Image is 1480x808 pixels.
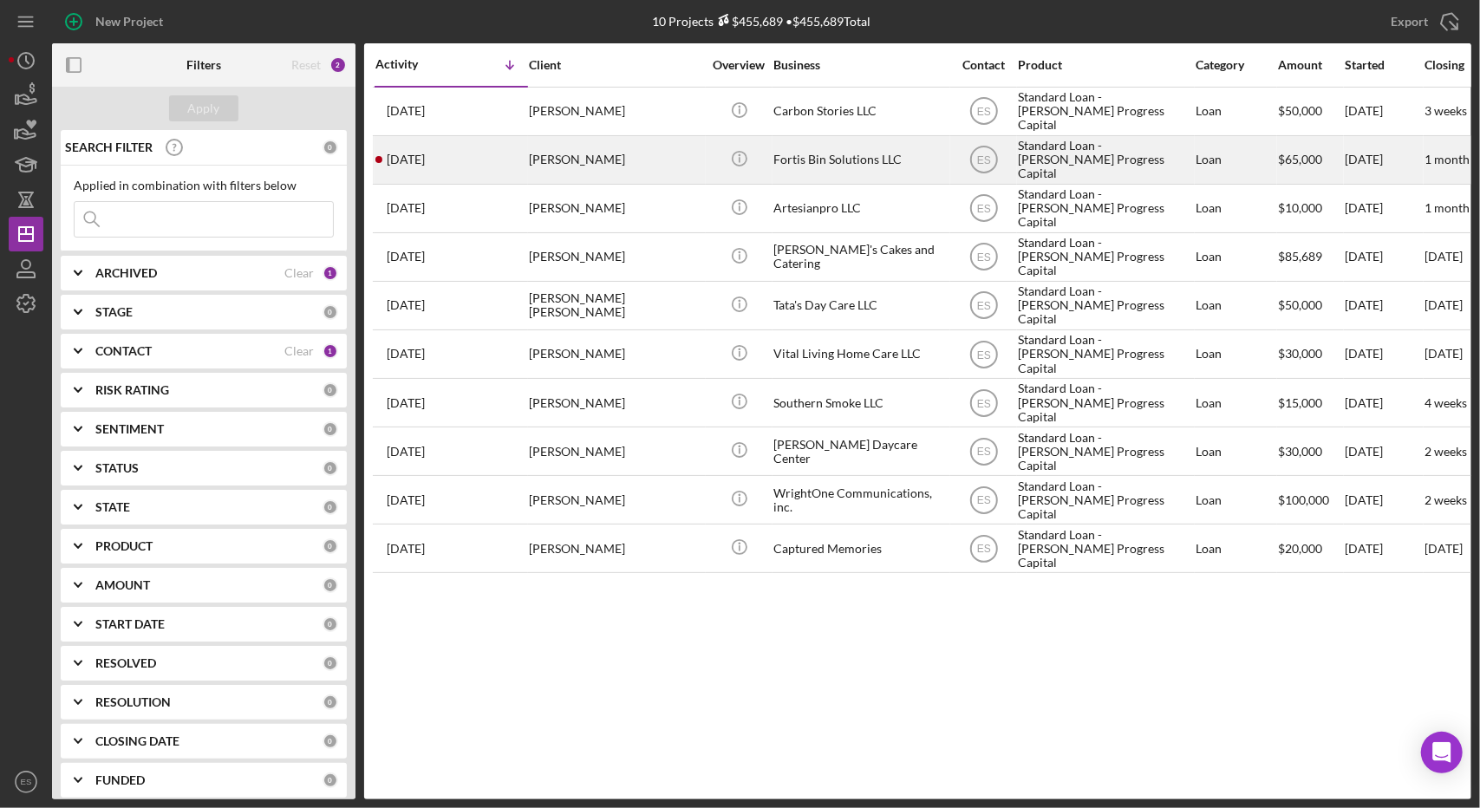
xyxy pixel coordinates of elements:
[95,266,157,280] b: ARCHIVED
[323,499,338,515] div: 0
[773,477,947,523] div: WrightOne Communications, inc.
[387,298,425,312] time: 2025-09-03 14:44
[95,305,133,319] b: STAGE
[74,179,334,192] div: Applied in combination with filters below
[1345,428,1423,474] div: [DATE]
[186,58,221,72] b: Filters
[323,265,338,281] div: 1
[529,186,702,231] div: [PERSON_NAME]
[1345,283,1423,329] div: [DATE]
[387,104,425,118] time: 2025-09-06 20:04
[1345,137,1423,183] div: [DATE]
[529,137,702,183] div: [PERSON_NAME]
[323,772,338,788] div: 0
[707,58,772,72] div: Overview
[529,428,702,474] div: [PERSON_NAME]
[387,493,425,507] time: 2025-08-11 11:23
[52,4,180,39] button: New Project
[387,201,425,215] time: 2025-09-04 15:16
[1345,58,1423,72] div: Started
[95,695,171,709] b: RESOLUTION
[1018,186,1191,231] div: Standard Loan - [PERSON_NAME] Progress Capital
[323,343,338,359] div: 1
[1196,380,1276,426] div: Loan
[323,655,338,671] div: 0
[387,153,425,166] time: 2025-09-06 14:22
[1345,525,1423,571] div: [DATE]
[1196,186,1276,231] div: Loan
[976,397,990,409] text: ES
[95,500,130,514] b: STATE
[1425,395,1467,410] time: 4 weeks
[1345,331,1423,377] div: [DATE]
[1278,152,1322,166] span: $65,000
[529,283,702,329] div: [PERSON_NAME] [PERSON_NAME]
[323,538,338,554] div: 0
[1425,249,1463,264] time: [DATE]
[773,380,947,426] div: Southern Smoke LLC
[1425,297,1463,312] time: [DATE]
[1278,103,1322,118] span: $50,000
[387,542,425,556] time: 2025-07-23 04:13
[976,106,990,118] text: ES
[1425,103,1467,118] time: 3 weeks
[1196,428,1276,474] div: Loan
[1018,525,1191,571] div: Standard Loan - [PERSON_NAME] Progress Capital
[1278,58,1343,72] div: Amount
[1345,234,1423,280] div: [DATE]
[773,331,947,377] div: Vital Living Home Care LLC
[95,461,139,475] b: STATUS
[1425,492,1467,507] time: 2 weeks
[323,694,338,710] div: 0
[1196,58,1276,72] div: Category
[323,616,338,632] div: 0
[653,14,871,29] div: 10 Projects • $455,689 Total
[387,445,425,459] time: 2025-08-17 00:45
[95,773,145,787] b: FUNDED
[529,234,702,280] div: [PERSON_NAME]
[95,4,163,39] div: New Project
[1421,732,1463,773] div: Open Intercom Messenger
[1018,58,1191,72] div: Product
[284,344,314,358] div: Clear
[188,95,220,121] div: Apply
[1018,331,1191,377] div: Standard Loan - [PERSON_NAME] Progress Capital
[714,14,784,29] div: $455,689
[323,421,338,437] div: 0
[1196,234,1276,280] div: Loan
[1278,444,1322,459] span: $30,000
[1425,541,1463,556] time: [DATE]
[529,380,702,426] div: [PERSON_NAME]
[323,304,338,320] div: 0
[1278,541,1322,556] span: $20,000
[976,203,990,215] text: ES
[1278,395,1322,410] span: $15,000
[773,88,947,134] div: Carbon Stories LLC
[773,58,947,72] div: Business
[773,525,947,571] div: Captured Memories
[284,266,314,280] div: Clear
[95,578,150,592] b: AMOUNT
[976,300,990,312] text: ES
[375,57,452,71] div: Activity
[529,525,702,571] div: [PERSON_NAME]
[323,460,338,476] div: 0
[9,765,43,799] button: ES
[95,422,164,436] b: SENTIMENT
[976,494,990,506] text: ES
[1278,346,1322,361] span: $30,000
[1425,346,1463,361] time: [DATE]
[1196,331,1276,377] div: Loan
[951,58,1016,72] div: Contact
[1278,492,1329,507] span: $100,000
[773,186,947,231] div: Artesianpro LLC
[1425,200,1470,215] time: 1 month
[323,577,338,593] div: 0
[291,58,321,72] div: Reset
[1018,137,1191,183] div: Standard Loan - [PERSON_NAME] Progress Capital
[1345,477,1423,523] div: [DATE]
[95,656,156,670] b: RESOLVED
[1373,4,1471,39] button: Export
[1196,88,1276,134] div: Loan
[529,88,702,134] div: [PERSON_NAME]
